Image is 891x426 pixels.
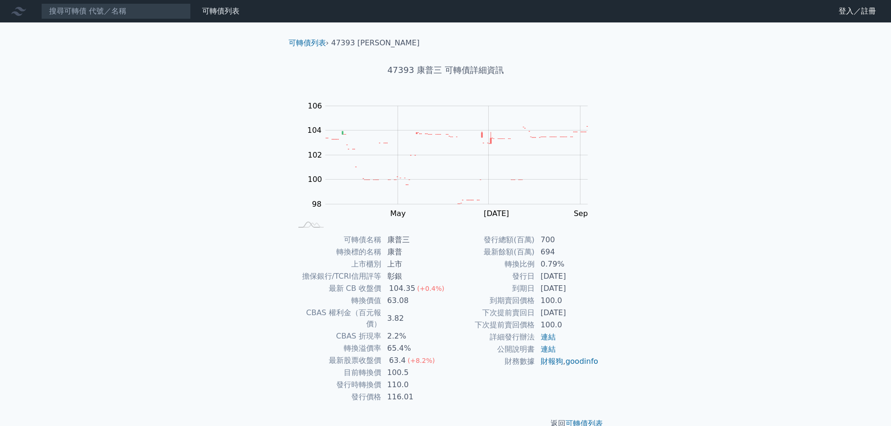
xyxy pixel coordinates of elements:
[382,295,446,307] td: 63.08
[407,357,435,364] span: (+8.2%)
[292,330,382,342] td: CBAS 折現率
[292,307,382,330] td: CBAS 權利金（百元報價）
[292,342,382,354] td: 轉換溢價率
[387,283,417,294] div: 104.35
[292,379,382,391] td: 發行時轉換價
[281,64,610,77] h1: 47393 康普三 可轉債詳細資訊
[382,258,446,270] td: 上市
[446,319,535,331] td: 下次提前賣回價格
[387,355,408,366] div: 63.4
[303,101,602,218] g: Chart
[484,209,509,218] tspan: [DATE]
[202,7,239,15] a: 可轉債列表
[535,270,599,282] td: [DATE]
[289,38,326,47] a: 可轉債列表
[535,307,599,319] td: [DATE]
[289,37,329,49] li: ›
[417,285,444,292] span: (+0.4%)
[446,331,535,343] td: 詳細發行辦法
[382,367,446,379] td: 100.5
[382,307,446,330] td: 3.82
[446,270,535,282] td: 發行日
[446,343,535,355] td: 公開說明書
[574,209,588,218] tspan: Sep
[292,295,382,307] td: 轉換價值
[446,355,535,368] td: 財務數據
[535,295,599,307] td: 100.0
[382,270,446,282] td: 彰銀
[292,282,382,295] td: 最新 CB 收盤價
[535,282,599,295] td: [DATE]
[390,209,406,218] tspan: May
[308,175,322,184] tspan: 100
[446,282,535,295] td: 到期日
[535,319,599,331] td: 100.0
[535,246,599,258] td: 694
[292,367,382,379] td: 目前轉換價
[535,258,599,270] td: 0.79%
[307,126,322,135] tspan: 104
[382,342,446,354] td: 65.4%
[382,379,446,391] td: 110.0
[308,101,322,110] tspan: 106
[382,234,446,246] td: 康普三
[292,391,382,403] td: 發行價格
[41,3,191,19] input: 搜尋可轉債 代號／名稱
[292,354,382,367] td: 最新股票收盤價
[541,357,563,366] a: 財報狗
[541,332,556,341] a: 連結
[292,270,382,282] td: 擔保銀行/TCRI信用評等
[312,200,321,209] tspan: 98
[331,37,420,49] li: 47393 [PERSON_NAME]
[565,357,598,366] a: goodinfo
[446,295,535,307] td: 到期賣回價格
[382,246,446,258] td: 康普
[308,151,322,159] tspan: 102
[446,234,535,246] td: 發行總額(百萬)
[535,355,599,368] td: ,
[292,258,382,270] td: 上市櫃別
[446,307,535,319] td: 下次提前賣回日
[382,391,446,403] td: 116.01
[446,246,535,258] td: 最新餘額(百萬)
[831,4,884,19] a: 登入／註冊
[292,234,382,246] td: 可轉債名稱
[446,258,535,270] td: 轉換比例
[382,330,446,342] td: 2.2%
[292,246,382,258] td: 轉換標的名稱
[541,345,556,354] a: 連結
[535,234,599,246] td: 700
